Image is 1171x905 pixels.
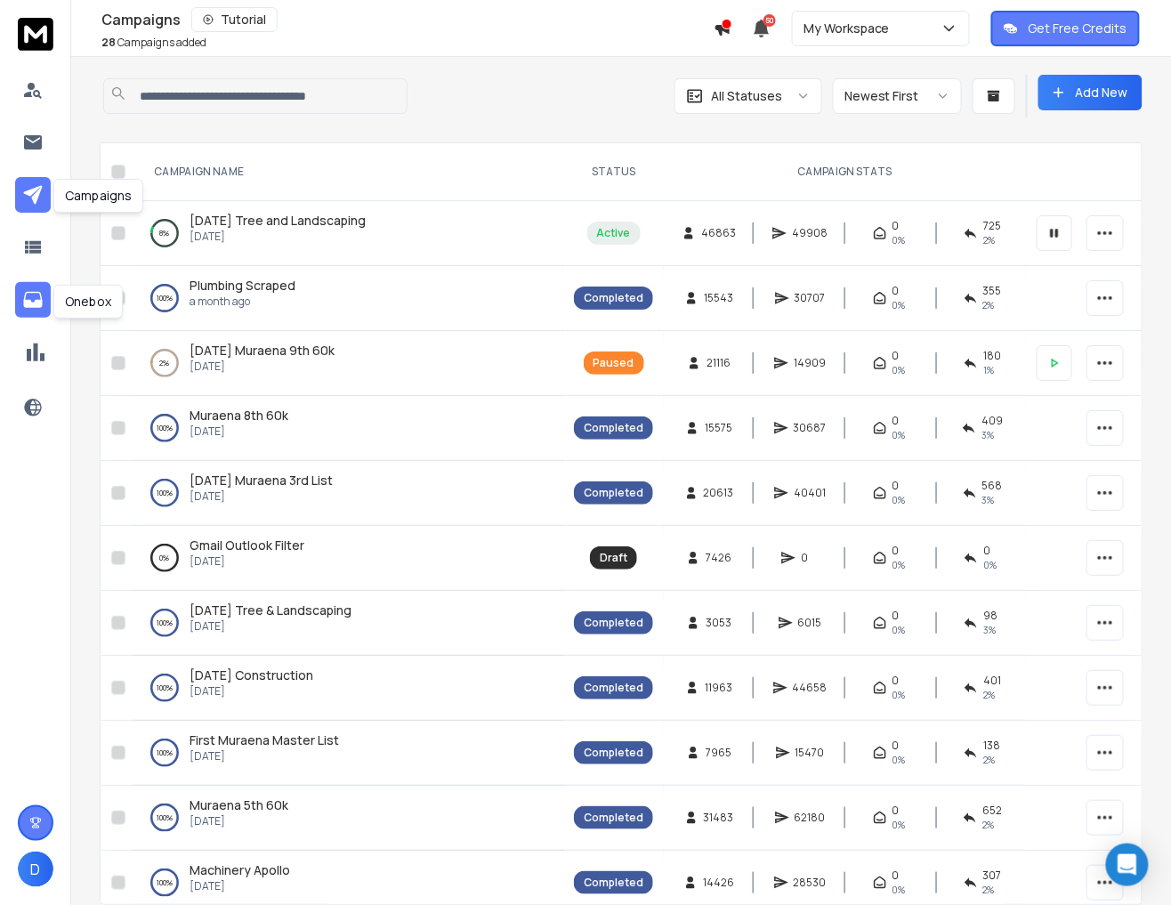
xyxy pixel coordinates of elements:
[190,667,313,684] a: [DATE] Construction
[991,11,1140,46] button: Get Free Credits
[190,861,290,878] span: Machinery Apollo
[892,623,906,637] span: 0%
[190,731,339,749] a: First Muraena Master List
[892,883,906,897] span: 0%
[983,219,1001,233] span: 725
[981,428,994,442] span: 3 %
[892,363,906,377] span: 0%
[983,349,1001,363] span: 180
[584,616,643,630] div: Completed
[101,7,714,32] div: Campaigns
[190,407,288,424] span: Muraena 8th 60k
[190,295,295,309] p: a month ago
[892,428,906,442] span: 0%
[983,284,1002,298] span: 355
[892,674,900,688] span: 0
[701,226,736,240] span: 46863
[703,876,734,890] span: 14426
[190,424,288,439] p: [DATE]
[711,87,782,105] p: All Statuses
[133,786,563,851] td: 100%Muraena 5th 60k[DATE]
[18,852,53,887] button: D
[101,36,206,50] p: Campaigns added
[982,479,1003,493] span: 568
[798,616,822,630] span: 6015
[1038,75,1143,110] button: Add New
[190,619,351,634] p: [DATE]
[594,356,634,370] div: Paused
[664,143,1026,201] th: CAMPAIGN STATS
[704,486,734,500] span: 20613
[133,331,563,396] td: 2%[DATE] Muraena 9th 60k[DATE]
[983,674,1001,688] span: 401
[1106,844,1149,886] div: Open Intercom Messenger
[705,681,732,695] span: 11963
[190,667,313,683] span: [DATE] Construction
[160,224,170,242] p: 8 %
[892,544,900,558] span: 0
[794,486,826,500] span: 40401
[133,461,563,526] td: 100%[DATE] Muraena 3rd List[DATE]
[704,291,733,305] span: 15543
[892,558,906,572] span: 0%
[157,419,173,437] p: 100 %
[584,486,643,500] div: Completed
[892,753,906,767] span: 0%
[792,226,828,240] span: 49908
[597,226,631,240] div: Active
[190,537,304,554] span: Gmail Outlook Filter
[133,266,563,331] td: 100%Plumbing Scrapeda month ago
[190,749,339,764] p: [DATE]
[983,558,997,572] span: 0%
[190,472,333,489] span: [DATE] Muraena 3rd List
[157,614,173,632] p: 100 %
[190,879,290,893] p: [DATE]
[794,876,827,890] span: 28530
[190,277,295,295] a: Plumbing Scraped
[190,814,288,828] p: [DATE]
[704,811,734,825] span: 31483
[190,554,304,569] p: [DATE]
[983,753,995,767] span: 2 %
[190,277,295,294] span: Plumbing Scraped
[133,656,563,721] td: 100%[DATE] Construction[DATE]
[190,796,288,814] a: Muraena 5th 60k
[584,746,643,760] div: Completed
[892,414,900,428] span: 0
[190,230,366,244] p: [DATE]
[190,342,335,360] a: [DATE] Muraena 9th 60k
[157,484,173,502] p: 100 %
[584,811,643,825] div: Completed
[133,591,563,656] td: 100%[DATE] Tree & Landscaping[DATE]
[190,602,351,618] span: [DATE] Tree & Landscaping
[892,479,900,493] span: 0
[983,739,1000,753] span: 138
[795,746,825,760] span: 15470
[892,219,900,233] span: 0
[190,684,313,699] p: [DATE]
[892,869,900,883] span: 0
[190,407,288,424] a: Muraena 8th 60k
[763,14,776,27] span: 50
[600,551,627,565] div: Draft
[892,739,900,753] span: 0
[983,869,1002,883] span: 307
[982,493,995,507] span: 3 %
[190,342,335,359] span: [DATE] Muraena 9th 60k
[983,623,996,637] span: 3 %
[584,876,643,890] div: Completed
[584,291,643,305] div: Completed
[584,681,643,695] div: Completed
[794,421,827,435] span: 30687
[892,609,900,623] span: 0
[190,489,333,504] p: [DATE]
[833,78,962,114] button: Newest First
[793,681,828,695] span: 44658
[584,421,643,435] div: Completed
[982,818,994,832] span: 2 %
[190,602,351,619] a: [DATE] Tree & Landscaping
[133,201,563,266] td: 8%[DATE] Tree and Landscaping[DATE]
[983,363,994,377] span: 1 %
[983,688,995,702] span: 2 %
[190,212,366,230] a: [DATE] Tree and Landscaping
